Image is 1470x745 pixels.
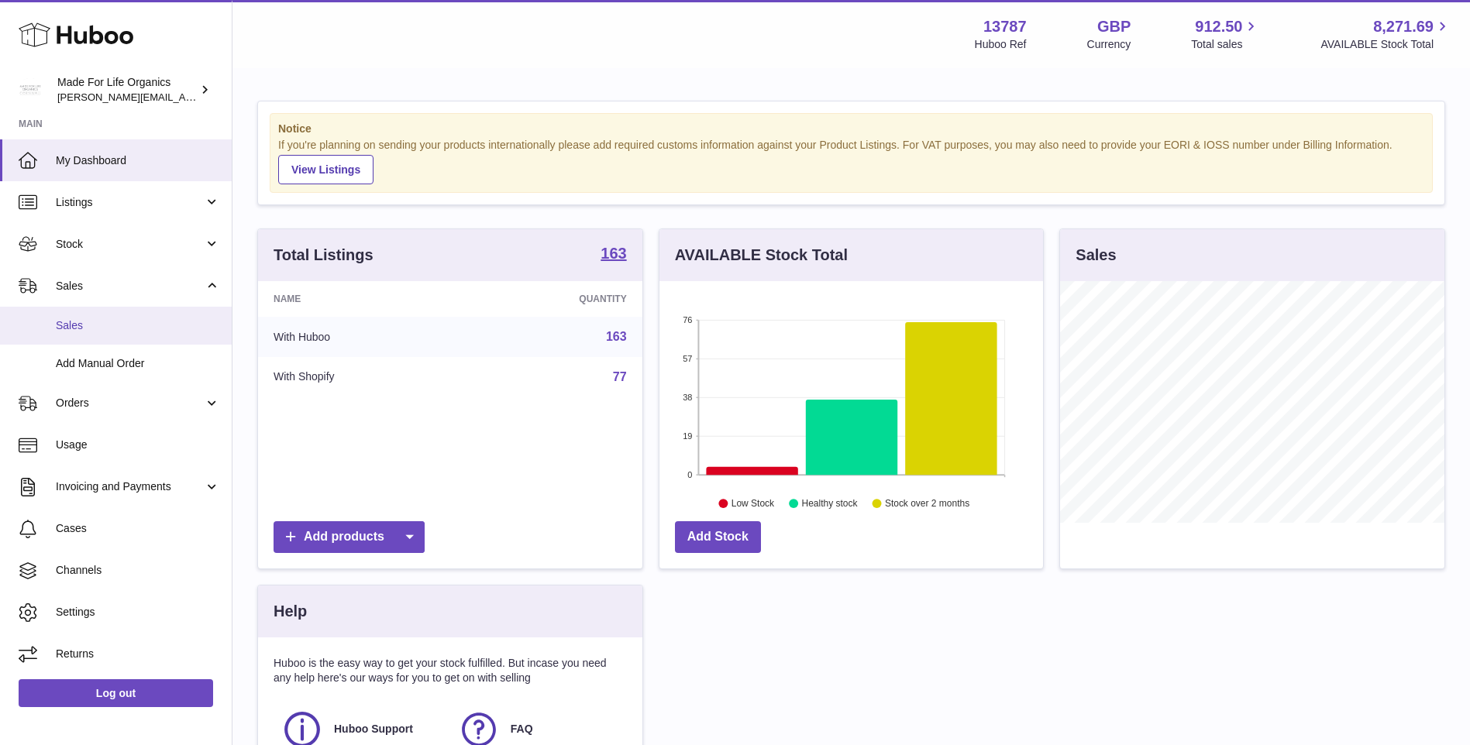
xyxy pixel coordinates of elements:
td: With Huboo [258,317,465,357]
a: Add products [274,521,425,553]
span: My Dashboard [56,153,220,168]
span: Total sales [1191,37,1260,52]
span: Huboo Support [334,722,413,736]
a: Log out [19,679,213,707]
div: If you're planning on sending your products internationally please add required customs informati... [278,138,1424,184]
h3: Help [274,601,307,622]
text: 76 [683,315,692,324]
span: Cases [56,521,220,536]
span: AVAILABLE Stock Total [1320,37,1451,52]
a: 912.50 Total sales [1191,16,1260,52]
td: With Shopify [258,357,465,397]
a: 77 [613,370,627,383]
text: Low Stock [732,498,775,509]
img: geoff.winwood@madeforlifeorganics.com [19,78,42,101]
a: 163 [606,330,627,343]
a: View Listings [278,155,374,184]
h3: AVAILABLE Stock Total [675,245,848,266]
span: Usage [56,438,220,452]
div: Huboo Ref [975,37,1027,52]
text: 57 [683,354,692,363]
span: Listings [56,195,204,210]
span: Orders [56,396,204,410]
span: Returns [56,647,220,661]
strong: GBP [1097,16,1131,37]
h3: Sales [1076,245,1116,266]
h3: Total Listings [274,245,374,266]
span: Channels [56,563,220,578]
strong: Notice [278,122,1424,136]
div: Currency [1087,37,1131,52]
span: Sales [56,279,204,294]
th: Name [258,281,465,317]
span: [PERSON_NAME][EMAIL_ADDRESS][PERSON_NAME][DOMAIN_NAME] [57,91,394,103]
p: Huboo is the easy way to get your stock fulfilled. But incase you need any help here's our ways f... [274,656,627,685]
span: 912.50 [1195,16,1242,37]
span: Settings [56,605,220,620]
span: Add Manual Order [56,356,220,371]
strong: 13787 [983,16,1027,37]
span: Sales [56,318,220,333]
text: 38 [683,393,692,402]
text: 19 [683,431,692,441]
text: Healthy stock [801,498,858,509]
div: Made For Life Organics [57,75,197,105]
th: Quantity [465,281,642,317]
text: 0 [687,470,692,479]
a: Add Stock [675,521,761,553]
span: 8,271.69 [1373,16,1434,37]
span: Invoicing and Payments [56,479,204,494]
span: FAQ [511,722,533,736]
text: Stock over 2 months [885,498,969,509]
span: Stock [56,237,204,252]
a: 163 [601,245,626,264]
strong: 163 [601,245,626,261]
a: 8,271.69 AVAILABLE Stock Total [1320,16,1451,52]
